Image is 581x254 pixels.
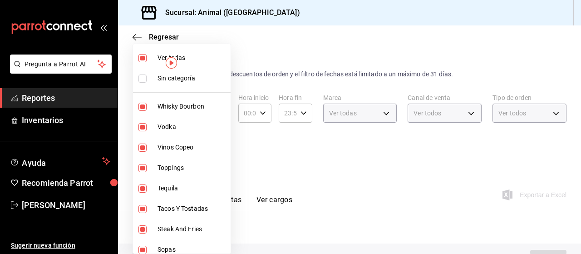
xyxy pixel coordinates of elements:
[158,74,227,83] span: Sin categoría
[158,122,227,132] span: Vodka
[158,143,227,152] span: Vinos Copeo
[166,57,177,69] img: Tooltip marker
[158,184,227,193] span: Tequila
[158,163,227,173] span: Toppings
[158,204,227,214] span: Tacos Y Tostadas
[158,53,227,63] span: Ver todas
[158,224,227,234] span: Steak And Fries
[158,102,227,111] span: Whisky Bourbon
